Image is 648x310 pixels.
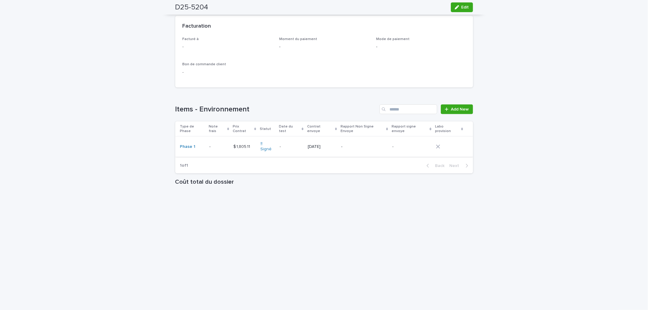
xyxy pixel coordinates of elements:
p: - [393,144,431,149]
a: Phase 1 [180,144,196,149]
button: Back [422,163,447,169]
input: Search [379,104,437,114]
p: - [183,44,272,50]
span: Bon de commande client [183,63,226,66]
span: Next [450,164,463,168]
iframe: Coût total du dossier [175,188,473,279]
span: Moment du paiement [279,37,317,41]
h2: Facturation [183,23,211,30]
p: - [280,144,303,149]
p: - [183,69,272,76]
p: Note frais [209,123,226,135]
a: ‼ Signé [260,141,275,152]
p: - [376,44,466,50]
p: Contrat envoye [307,123,333,135]
p: - [279,44,369,50]
h1: Items - Environnement [175,105,377,114]
h1: Coût total du dossier [175,178,473,186]
span: Back [432,164,445,168]
a: Add New [441,104,473,114]
p: Rapport signe envoye [392,123,428,135]
p: Labo provision [435,123,460,135]
p: Statut [260,126,271,132]
span: Edit [461,5,469,9]
p: [DATE] [308,144,336,149]
p: Date du test [279,123,300,135]
p: Type de Phase [180,123,205,135]
button: Edit [451,2,473,12]
h2: D25-5204 [175,3,208,12]
button: Next [447,163,473,169]
p: - [209,143,212,149]
span: Facturé à [183,37,199,41]
p: - [341,144,388,149]
p: Prix Contrat [233,123,253,135]
p: Rapport Non Signe Envoye [341,123,385,135]
p: $ 1,805.11 [233,143,251,149]
span: Mode de paiement [376,37,410,41]
span: Add New [451,107,469,111]
tr: Phase 1 -- $ 1,805.11$ 1,805.11 ‼ Signé -[DATE]-- [175,137,473,157]
p: 1 of 1 [175,158,193,173]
